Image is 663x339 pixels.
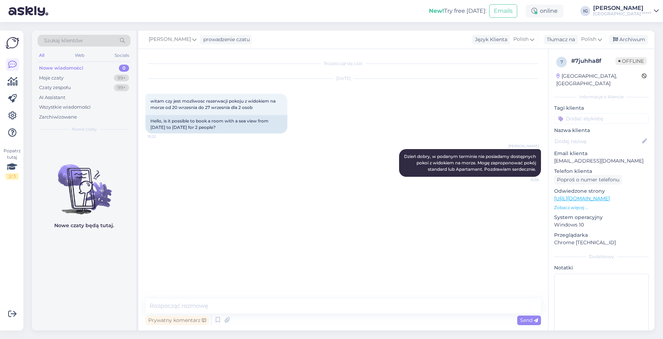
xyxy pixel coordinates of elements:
[571,57,615,65] div: # 7juhha8f
[149,35,191,43] span: [PERSON_NAME]
[200,36,250,43] div: prowadzenie czatu
[72,126,97,132] span: Nowe czaty
[429,7,444,14] b: New!
[148,134,174,139] span: 15:22
[145,75,541,82] div: [DATE]
[580,6,590,16] div: IG
[554,187,649,195] p: Odwiedzone strony
[39,94,65,101] div: AI Assistant
[554,253,649,260] div: Dodatkowy
[554,214,649,221] p: System operacyjny
[556,72,642,87] div: [GEOGRAPHIC_DATA], [GEOGRAPHIC_DATA]
[6,36,19,50] img: Askly Logo
[32,152,136,215] img: No chats
[114,84,129,91] div: 99+
[145,316,209,325] div: Prywatny komentarz
[6,148,18,180] div: Popatrz tutaj
[145,115,287,133] div: Hello, is it possible to book a room with a sea view from [DATE] to [DATE] for 2 people?
[39,84,71,91] div: Czaty zespołu
[512,177,539,182] span: 15:36
[520,317,538,323] span: Send
[554,137,641,145] input: Dodaj nazwę
[554,104,649,112] p: Tagi klienta
[593,5,651,11] div: [PERSON_NAME]
[560,59,563,65] span: 7
[554,113,649,124] input: Dodać etykietę
[39,114,77,121] div: Zarchiwizowane
[554,231,649,239] p: Przeglądarka
[508,143,539,149] span: [PERSON_NAME]
[150,98,277,110] span: witam czy jest mozliwosc rezerwacji pokoju z widokiem na morze od 20 wrzesnia do 27 wrzesnia dla ...
[554,127,649,134] p: Nazwa klienta
[554,195,610,202] a: [URL][DOMAIN_NAME]
[404,154,537,172] span: Dzień dobry, w podanym terminie nie posiadamy dostępnych pokoi z widokiem na morze. Mogę zapropon...
[554,204,649,211] p: Zobacz więcej ...
[554,264,649,272] p: Notatki
[593,5,659,17] a: [PERSON_NAME][GEOGRAPHIC_DATA] *****
[119,65,129,72] div: 0
[554,239,649,246] p: Chrome [TECHNICAL_ID]
[145,60,541,67] div: Rozpoczął się czat
[429,7,486,15] div: Try free [DATE]:
[6,173,18,180] div: 2 / 3
[554,94,649,100] div: Informacje o kliencie
[554,175,622,185] div: Poproś o numer telefonu
[54,222,114,229] p: Nowe czaty będą tutaj.
[39,75,63,82] div: Moje czaty
[544,36,575,43] div: Tłumacz na
[114,75,129,82] div: 99+
[38,51,46,60] div: All
[554,150,649,157] p: Email klienta
[554,221,649,229] p: Windows 10
[489,4,517,18] button: Emails
[581,35,596,43] span: Polish
[609,35,648,44] div: Archiwum
[113,51,131,60] div: Socials
[554,157,649,165] p: [EMAIL_ADDRESS][DOMAIN_NAME]
[472,36,507,43] div: Język Klienta
[526,5,563,17] div: online
[39,104,91,111] div: Wszystkie wiadomości
[513,35,529,43] span: Polish
[39,65,83,72] div: Nowe wiadomości
[615,57,647,65] span: Offline
[44,37,83,44] span: Szukaj klientów
[554,168,649,175] p: Telefon klienta
[73,51,86,60] div: Web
